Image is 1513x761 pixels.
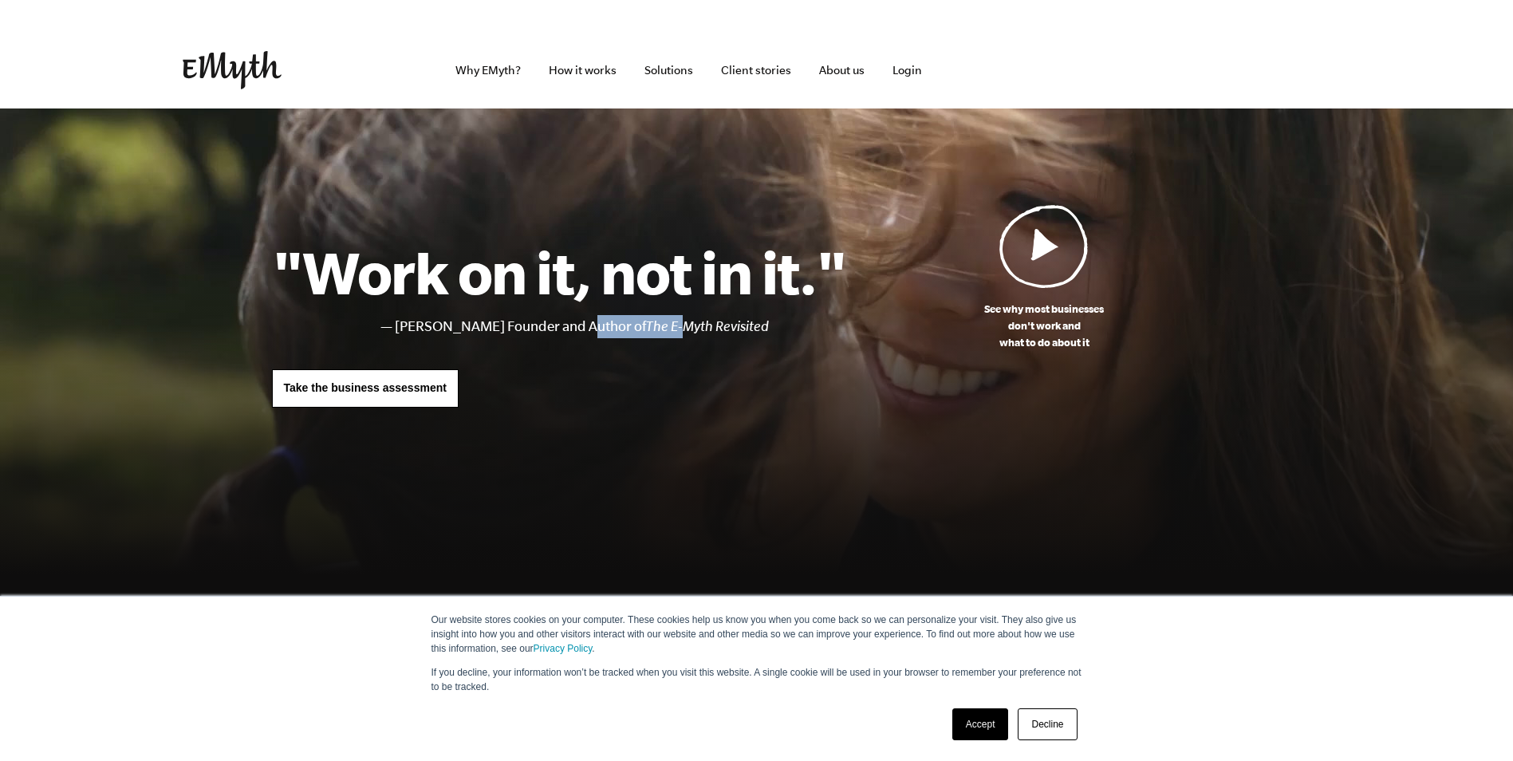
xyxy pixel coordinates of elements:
[1164,53,1331,88] iframe: Embedded CTA
[431,665,1082,694] p: If you decline, your information won’t be tracked when you visit this website. A single cookie wi...
[1018,708,1077,740] a: Decline
[272,237,847,307] h1: "Work on it, not in it."
[988,53,1156,88] iframe: Embedded CTA
[632,32,706,108] a: Solutions
[847,301,1242,351] p: See why most businesses don't work and what to do about it
[806,32,877,108] a: About us
[431,613,1082,656] p: Our website stores cookies on your computer. These cookies help us know you when you come back so...
[646,318,769,334] i: The E-Myth Revisited
[536,32,629,108] a: How it works
[880,32,935,108] a: Login
[395,315,847,338] li: [PERSON_NAME] Founder and Author of
[708,32,804,108] a: Client stories
[284,381,447,394] span: Take the business assessment
[443,32,534,108] a: Why EMyth?
[952,708,1009,740] a: Accept
[847,204,1242,351] a: See why most businessesdon't work andwhat to do about it
[534,643,593,654] a: Privacy Policy
[183,51,282,89] img: EMyth
[272,369,459,408] a: Take the business assessment
[999,204,1089,288] img: Play Video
